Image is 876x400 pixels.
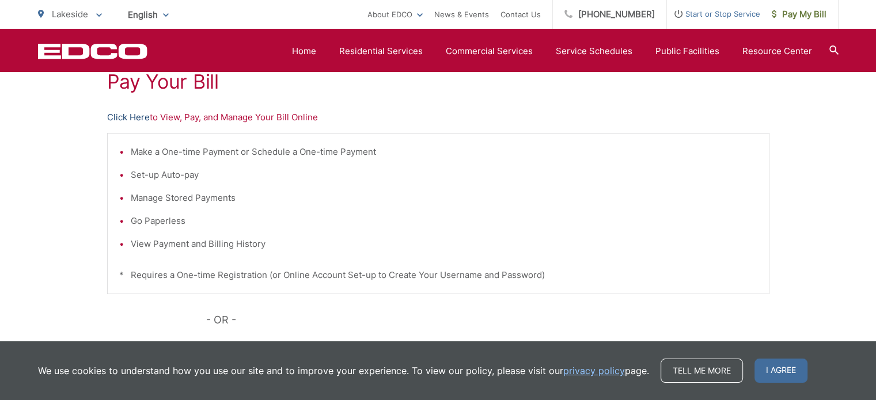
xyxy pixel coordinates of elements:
li: Make a One-time Payment or Schedule a One-time Payment [131,145,757,159]
a: Click Here [107,111,150,124]
li: View Payment and Billing History [131,237,757,251]
a: Public Facilities [655,44,719,58]
p: to Make a One-time Payment Only Online [107,340,769,354]
li: Go Paperless [131,214,757,228]
a: Contact Us [500,7,541,21]
a: Commercial Services [446,44,533,58]
span: Pay My Bill [772,7,826,21]
p: We use cookies to understand how you use our site and to improve your experience. To view our pol... [38,364,649,378]
a: News & Events [434,7,489,21]
a: privacy policy [563,364,625,378]
p: to View, Pay, and Manage Your Bill Online [107,111,769,124]
a: Service Schedules [556,44,632,58]
p: * Requires a One-time Registration (or Online Account Set-up to Create Your Username and Password) [119,268,757,282]
a: Home [292,44,316,58]
span: English [119,5,177,25]
span: Lakeside [52,9,88,20]
a: Residential Services [339,44,423,58]
li: Set-up Auto-pay [131,168,757,182]
a: Click Here [107,340,150,354]
li: Manage Stored Payments [131,191,757,205]
a: About EDCO [367,7,423,21]
a: EDCD logo. Return to the homepage. [38,43,147,59]
a: Resource Center [742,44,812,58]
h1: Pay Your Bill [107,70,769,93]
p: - OR - [206,311,769,329]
